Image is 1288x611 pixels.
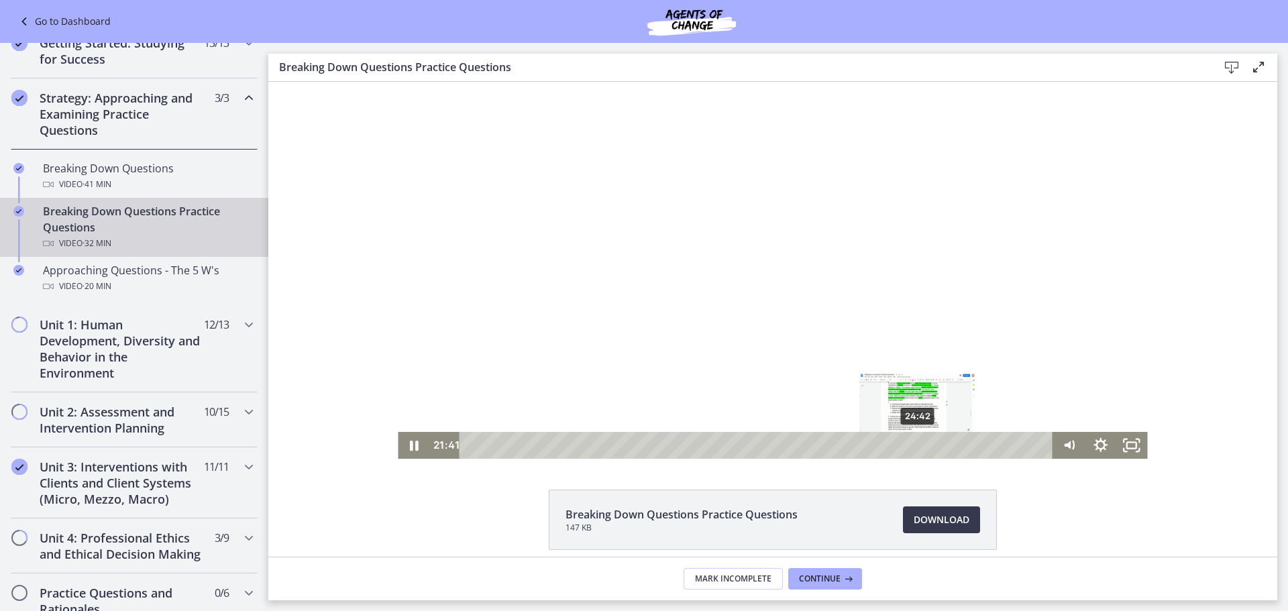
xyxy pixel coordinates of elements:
span: 3 / 3 [215,90,229,106]
h2: Unit 4: Professional Ethics and Ethical Decision Making [40,530,203,562]
i: Completed [11,459,28,475]
i: Completed [11,90,28,106]
span: 0 / 6 [215,585,229,601]
span: 10 / 15 [204,404,229,420]
span: 12 / 13 [204,317,229,333]
span: 11 / 11 [204,459,229,475]
span: 3 / 9 [215,530,229,546]
button: Mark Incomplete [684,568,783,590]
div: Breaking Down Questions Practice Questions [43,203,252,252]
div: Video [43,278,252,294]
button: Mute [786,350,817,377]
i: Completed [13,163,24,174]
a: Download [903,506,980,533]
h2: Unit 2: Assessment and Intervention Planning [40,404,203,436]
button: Continue [788,568,862,590]
span: · 32 min [83,235,111,252]
h2: Unit 1: Human Development, Diversity and Behavior in the Environment [40,317,203,381]
span: · 41 min [83,176,111,192]
div: Video [43,176,252,192]
button: Fullscreen [848,350,879,377]
span: 13 / 13 [204,35,229,51]
div: Breaking Down Questions [43,160,252,192]
span: Continue [799,573,841,584]
a: Go to Dashboard [16,13,111,30]
h2: Getting Started: Studying for Success [40,35,203,67]
h3: Breaking Down Questions Practice Questions [279,59,1197,75]
div: Approaching Questions - The 5 W's [43,262,252,294]
i: Completed [13,206,24,217]
h2: Strategy: Approaching and Examining Practice Questions [40,90,203,138]
span: Download [914,512,969,528]
div: Video [43,235,252,252]
i: Completed [13,265,24,276]
h2: Unit 3: Interventions with Clients and Client Systems (Micro, Mezzo, Macro) [40,459,203,507]
span: Mark Incomplete [695,573,771,584]
span: 147 KB [566,522,798,533]
img: Agents of Change [611,5,772,38]
span: · 20 min [83,278,111,294]
i: Completed [11,35,28,51]
iframe: Video Lesson [268,82,1277,459]
button: Show settings menu [816,350,848,377]
span: Breaking Down Questions Practice Questions [566,506,798,522]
